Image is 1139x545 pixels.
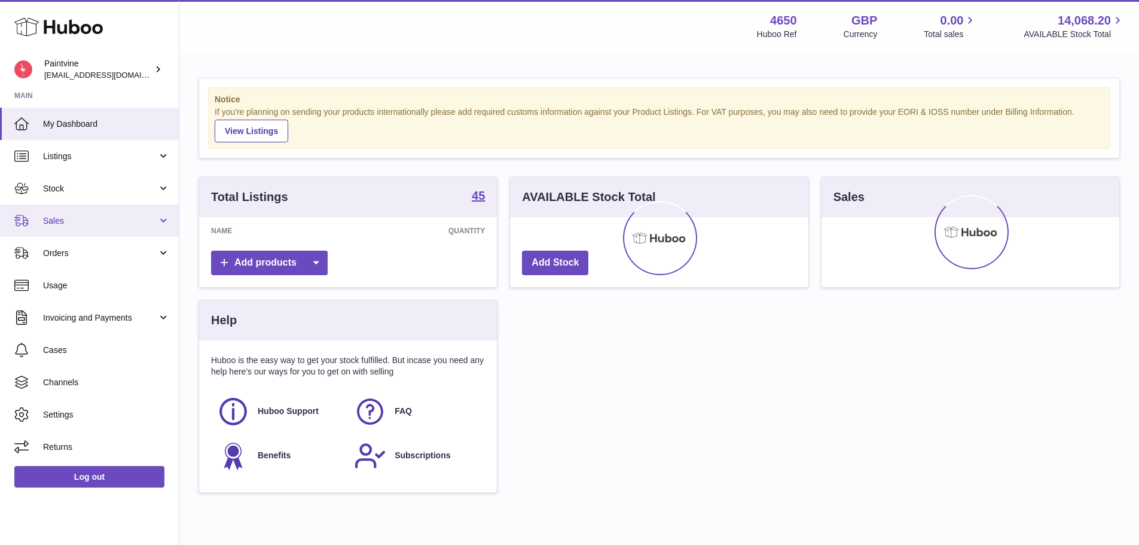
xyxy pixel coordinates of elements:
span: 0.00 [940,13,964,29]
span: Listings [43,151,157,162]
span: Total sales [924,29,977,40]
strong: 45 [472,190,485,202]
span: [EMAIL_ADDRESS][DOMAIN_NAME] [44,70,176,80]
span: Returns [43,442,170,453]
a: Benefits [217,440,342,472]
h3: Total Listings [211,189,288,205]
a: Add products [211,251,328,275]
a: 14,068.20 AVAILABLE Stock Total [1024,13,1125,40]
a: Add Stock [522,251,588,275]
p: Huboo is the easy way to get your stock fulfilled. But incase you need any help here's our ways f... [211,355,485,377]
span: Settings [43,409,170,421]
a: Subscriptions [354,440,479,472]
h3: AVAILABLE Stock Total [522,189,655,205]
img: euan@paintvine.co.uk [14,60,32,78]
span: Sales [43,215,157,227]
span: Usage [43,280,170,291]
span: My Dashboard [43,118,170,130]
a: 0.00 Total sales [924,13,977,40]
span: FAQ [395,406,412,417]
div: Currency [844,29,878,40]
div: Paintvine [44,58,152,81]
span: 14,068.20 [1058,13,1111,29]
span: Invoicing and Payments [43,312,157,324]
span: Channels [43,377,170,388]
span: Orders [43,248,157,259]
strong: GBP [851,13,877,29]
span: Stock [43,183,157,194]
strong: 4650 [770,13,797,29]
span: Huboo Support [258,406,319,417]
th: Quantity [326,217,497,245]
th: Name [199,217,326,245]
div: If you're planning on sending your products internationally please add required customs informati... [215,106,1104,142]
strong: Notice [215,94,1104,105]
a: View Listings [215,120,288,142]
h3: Help [211,312,237,328]
span: Cases [43,345,170,356]
h3: Sales [833,189,865,205]
span: AVAILABLE Stock Total [1024,29,1125,40]
a: 45 [472,190,485,204]
div: Huboo Ref [757,29,797,40]
a: Huboo Support [217,395,342,428]
span: Benefits [258,450,291,461]
a: FAQ [354,395,479,428]
a: Log out [14,466,164,488]
span: Subscriptions [395,450,450,461]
